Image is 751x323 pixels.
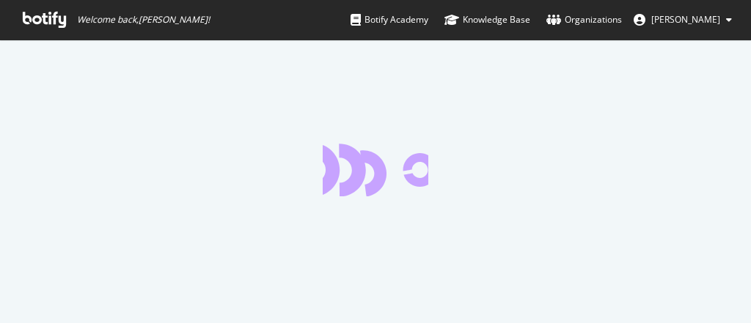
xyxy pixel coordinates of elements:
[546,12,622,27] div: Organizations
[651,13,720,26] span: Da Silva Eva
[622,8,744,31] button: [PERSON_NAME]
[77,14,210,26] span: Welcome back, [PERSON_NAME] !
[444,12,530,27] div: Knowledge Base
[323,144,428,196] div: animation
[351,12,428,27] div: Botify Academy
